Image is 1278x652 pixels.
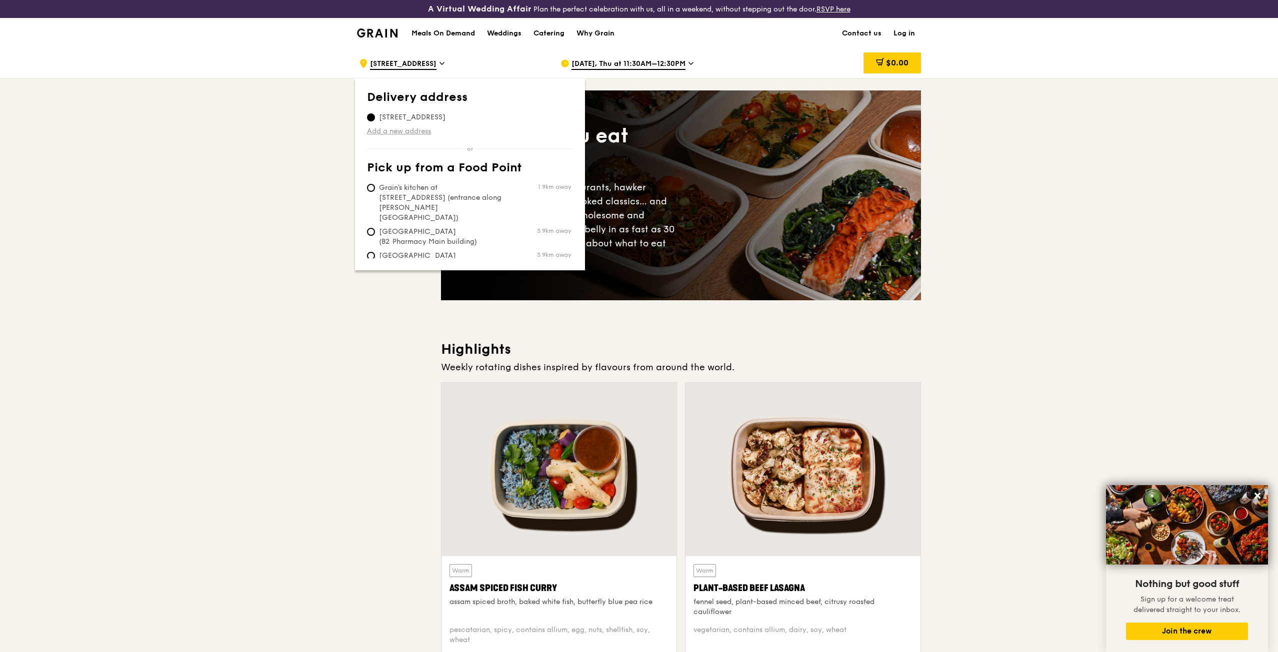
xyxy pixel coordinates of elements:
a: Weddings [481,18,527,48]
span: [STREET_ADDRESS] [370,59,436,70]
div: Weddings [487,18,521,48]
div: Assam Spiced Fish Curry [449,581,668,595]
input: [GEOGRAPHIC_DATA] (B2 Pharmacy Main building)5.9km away [367,228,375,236]
a: Why Grain [570,18,620,48]
div: Why Grain [576,18,614,48]
span: 5.9km away [537,251,571,259]
a: RSVP here [816,5,850,13]
div: vegetarian, contains allium, dairy, soy, wheat [693,625,912,645]
span: Sign up for a welcome treat delivered straight to your inbox. [1133,595,1240,614]
a: Add a new address [367,126,573,136]
span: 5.9km away [537,227,571,235]
div: pescatarian, spicy, contains allium, egg, nuts, shellfish, soy, wheat [449,625,668,645]
button: Join the crew [1126,623,1248,640]
div: assam spiced broth, baked white fish, butterfly blue pea rice [449,597,668,607]
button: Close [1249,488,1265,504]
th: Delivery address [367,90,573,108]
h1: Meals On Demand [411,28,475,38]
div: Weekly rotating dishes inspired by flavours from around the world. [441,360,921,374]
span: [STREET_ADDRESS] [367,112,457,122]
span: [GEOGRAPHIC_DATA] (B2 Pharmacy Main building) [367,227,516,247]
h3: A Virtual Wedding Affair [428,4,531,14]
span: 1.9km away [538,183,571,191]
div: Plant-Based Beef Lasagna [693,581,912,595]
input: [STREET_ADDRESS] [367,113,375,121]
span: [DATE], Thu at 11:30AM–12:30PM [571,59,685,70]
img: Grain [357,28,397,37]
a: Contact us [836,18,887,48]
th: Pick up from a Food Point [367,161,573,179]
div: Catering [533,18,564,48]
input: Grain's kitchen at [STREET_ADDRESS] (entrance along [PERSON_NAME][GEOGRAPHIC_DATA])1.9km away [367,184,375,192]
a: Log in [887,18,921,48]
h3: Highlights [441,340,921,358]
div: fennel seed, plant-based minced beef, citrusy roasted cauliflower [693,597,912,617]
span: Grain's kitchen at [STREET_ADDRESS] (entrance along [PERSON_NAME][GEOGRAPHIC_DATA]) [367,183,516,223]
a: Catering [527,18,570,48]
input: [GEOGRAPHIC_DATA] (Level 1 [PERSON_NAME] block drop-off point)5.9km away [367,252,375,260]
img: DSC07876-Edit02-Large.jpeg [1106,485,1268,565]
span: $0.00 [886,58,908,67]
span: Nothing but good stuff [1135,578,1239,590]
a: GrainGrain [357,17,397,47]
div: Warm [693,564,716,577]
div: Warm [449,564,472,577]
div: Plan the perfect celebration with us, all in a weekend, without stepping out the door. [351,4,927,14]
span: [GEOGRAPHIC_DATA] (Level 1 [PERSON_NAME] block drop-off point) [367,251,516,281]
